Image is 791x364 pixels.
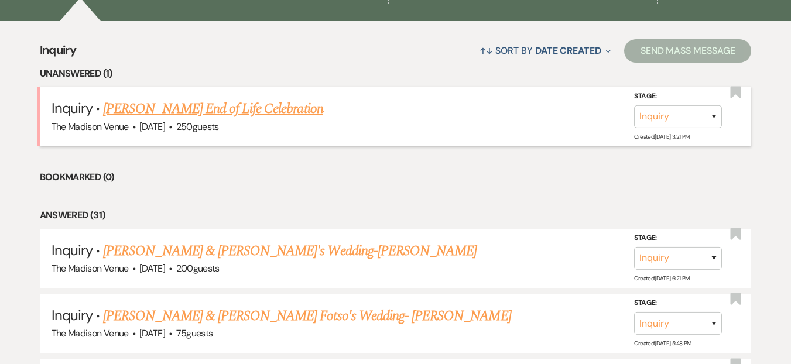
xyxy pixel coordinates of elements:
[139,121,165,133] span: [DATE]
[634,90,722,103] label: Stage:
[40,170,752,185] li: Bookmarked (0)
[176,327,213,339] span: 75 guests
[176,262,220,274] span: 200 guests
[176,121,219,133] span: 250 guests
[634,132,689,140] span: Created: [DATE] 3:21 PM
[139,327,165,339] span: [DATE]
[139,262,165,274] span: [DATE]
[475,35,615,66] button: Sort By Date Created
[634,274,689,282] span: Created: [DATE] 6:21 PM
[103,241,477,262] a: [PERSON_NAME] & [PERSON_NAME]'s Wedding-[PERSON_NAME]
[103,305,511,327] a: [PERSON_NAME] & [PERSON_NAME] Fotso's Wedding- [PERSON_NAME]
[624,39,752,63] button: Send Mass Message
[535,44,601,57] span: Date Created
[52,241,93,259] span: Inquiry
[634,297,722,310] label: Stage:
[52,327,129,339] span: The Madison Venue
[52,306,93,324] span: Inquiry
[103,98,323,119] a: [PERSON_NAME] End of Life Celebration
[52,99,93,117] span: Inquiry
[634,232,722,245] label: Stage:
[40,41,77,66] span: Inquiry
[40,208,752,223] li: Answered (31)
[634,339,691,347] span: Created: [DATE] 5:48 PM
[40,66,752,81] li: Unanswered (1)
[52,262,129,274] span: The Madison Venue
[52,121,129,133] span: The Madison Venue
[480,44,494,57] span: ↑↓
